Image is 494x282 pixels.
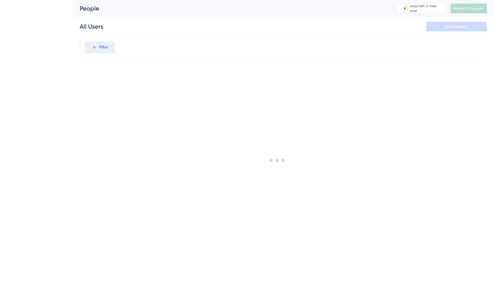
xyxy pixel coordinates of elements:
[404,6,406,11] div: 8
[454,6,483,11] span: Publish Changes
[80,22,103,31] div: All Users
[80,4,382,13] div: People
[444,24,469,29] span: Save Segment
[451,4,487,13] button: Publish Changes
[410,4,444,13] div: days left in free trial
[426,22,487,31] button: Save Segment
